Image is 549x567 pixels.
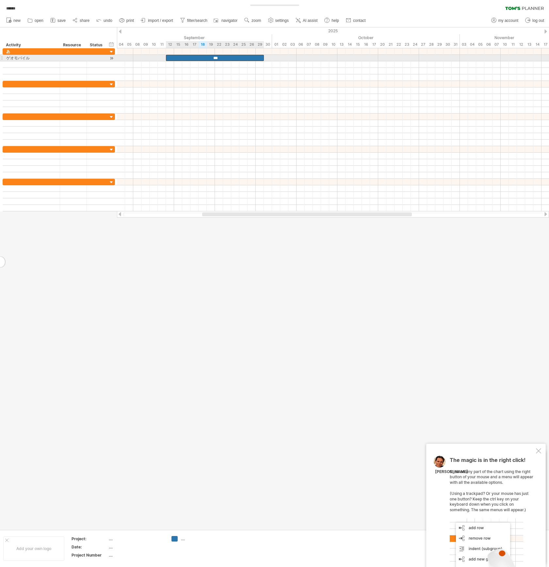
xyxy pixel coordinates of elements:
[182,41,190,48] div: Tuesday, 16 September 2025
[187,18,207,23] span: filter/search
[108,55,115,62] div: scroll to activity
[460,41,468,48] div: Monday, 3 November 2025
[378,41,386,48] div: Monday, 20 October 2025
[13,18,21,23] span: new
[256,41,264,48] div: Monday, 29 September 2025
[239,41,248,48] div: Thursday, 25 September 2025
[532,18,544,23] span: log out
[5,16,23,25] a: new
[72,536,107,542] div: Project:
[395,41,403,48] div: Wednesday, 22 October 2025
[26,16,45,25] a: open
[354,41,362,48] div: Wednesday, 15 October 2025
[95,16,114,25] a: undo
[498,18,518,23] span: my account
[303,18,317,23] span: AI assist
[139,16,175,25] a: import / export
[141,41,150,48] div: Tuesday, 9 September 2025
[264,41,272,48] div: Tuesday, 30 September 2025
[6,42,56,48] div: Activity
[323,16,341,25] a: help
[419,41,427,48] div: Monday, 27 October 2025
[150,41,158,48] div: Wednesday, 10 September 2025
[6,48,57,54] div: あ
[57,18,66,23] span: save
[452,41,460,48] div: Friday, 31 October 2025
[386,41,395,48] div: Tuesday, 21 October 2025
[353,18,366,23] span: contact
[492,41,501,48] div: Friday, 7 November 2025
[427,41,435,48] div: Tuesday, 28 October 2025
[221,18,237,23] span: navigator
[517,41,525,48] div: Wednesday, 12 November 2025
[435,469,468,475] div: [PERSON_NAME]
[533,41,541,48] div: Friday, 14 November 2025
[133,41,141,48] div: Monday, 8 September 2025
[490,16,520,25] a: my account
[272,41,280,48] div: Wednesday, 1 October 2025
[450,457,525,467] span: The magic is in the right click!
[272,34,460,41] div: October 2025
[125,41,133,48] div: Friday, 5 September 2025
[476,41,484,48] div: Wednesday, 5 November 2025
[321,41,329,48] div: Thursday, 9 October 2025
[6,55,57,61] div: ゲオモバイル
[362,41,370,48] div: Thursday, 16 October 2025
[199,41,207,48] div: Thursday, 18 September 2025
[223,41,231,48] div: Tuesday, 23 September 2025
[524,16,546,25] a: log out
[213,16,239,25] a: navigator
[294,16,319,25] a: AI assist
[109,536,164,542] div: ....
[104,18,112,23] span: undo
[166,41,174,48] div: Friday, 12 September 2025
[118,16,136,25] a: print
[344,16,368,25] a: contact
[92,34,272,41] div: September 2025
[484,41,492,48] div: Thursday, 6 November 2025
[231,41,239,48] div: Wednesday, 24 September 2025
[117,41,125,48] div: Thursday, 4 September 2025
[346,41,354,48] div: Tuesday, 14 October 2025
[266,16,291,25] a: settings
[501,41,509,48] div: Monday, 10 November 2025
[109,544,164,550] div: ....
[72,544,107,550] div: Date:
[181,536,217,542] div: ....
[468,41,476,48] div: Tuesday, 4 November 2025
[174,41,182,48] div: Monday, 15 September 2025
[313,41,321,48] div: Wednesday, 8 October 2025
[450,491,528,512] span: (Using a trackpad? Or your mouse has just one button? Keep the ctrl key on your keyboard down whe...
[207,41,215,48] div: Friday, 19 September 2025
[329,41,337,48] div: Friday, 10 October 2025
[72,552,107,558] div: Project Number
[109,552,164,558] div: ....
[126,18,134,23] span: print
[280,41,288,48] div: Thursday, 2 October 2025
[411,41,419,48] div: Friday, 24 October 2025
[370,41,378,48] div: Friday, 17 October 2025
[305,41,313,48] div: Tuesday, 7 October 2025
[63,42,83,48] div: Resource
[275,18,289,23] span: settings
[35,18,43,23] span: open
[148,18,173,23] span: import / export
[288,41,297,48] div: Friday, 3 October 2025
[509,41,517,48] div: Tuesday, 11 November 2025
[190,41,199,48] div: Wednesday, 17 September 2025
[3,536,64,561] div: Add your own logo
[71,16,91,25] a: share
[158,41,166,48] div: Thursday, 11 September 2025
[248,41,256,48] div: Friday, 26 September 2025
[80,18,89,23] span: share
[90,42,104,48] div: Status
[403,41,411,48] div: Thursday, 23 October 2025
[331,18,339,23] span: help
[525,41,533,48] div: Thursday, 13 November 2025
[49,16,68,25] a: save
[215,41,223,48] div: Monday, 22 September 2025
[444,41,452,48] div: Thursday, 30 October 2025
[337,41,346,48] div: Monday, 13 October 2025
[435,41,444,48] div: Wednesday, 29 October 2025
[297,41,305,48] div: Monday, 6 October 2025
